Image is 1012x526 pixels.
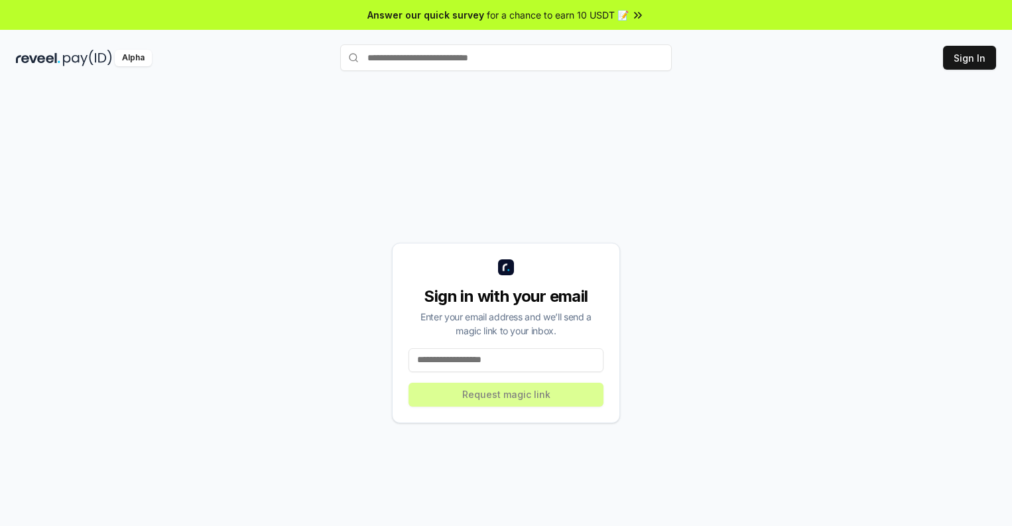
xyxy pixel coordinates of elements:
[943,46,996,70] button: Sign In
[498,259,514,275] img: logo_small
[16,50,60,66] img: reveel_dark
[115,50,152,66] div: Alpha
[487,8,629,22] span: for a chance to earn 10 USDT 📝
[409,286,603,307] div: Sign in with your email
[63,50,112,66] img: pay_id
[409,310,603,338] div: Enter your email address and we’ll send a magic link to your inbox.
[367,8,484,22] span: Answer our quick survey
